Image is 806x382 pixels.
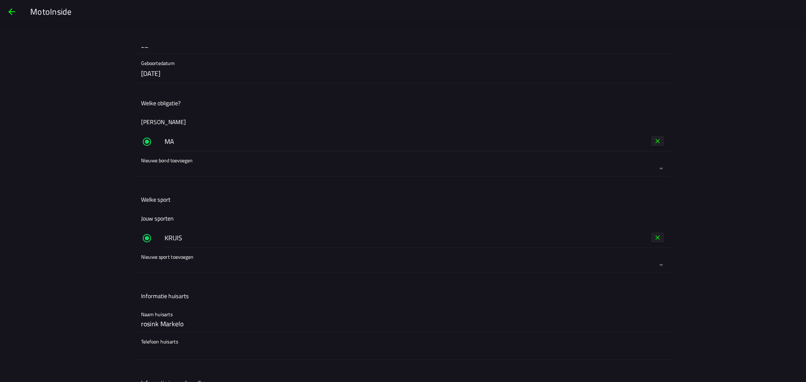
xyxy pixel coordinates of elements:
[141,214,174,223] font: Jouw sporten
[141,291,189,300] font: Informatie huisarts
[141,195,170,204] font: Welke sport
[141,117,186,126] font: [PERSON_NAME]
[141,99,181,107] font: Welke obligatie?
[30,5,72,18] font: MotoInside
